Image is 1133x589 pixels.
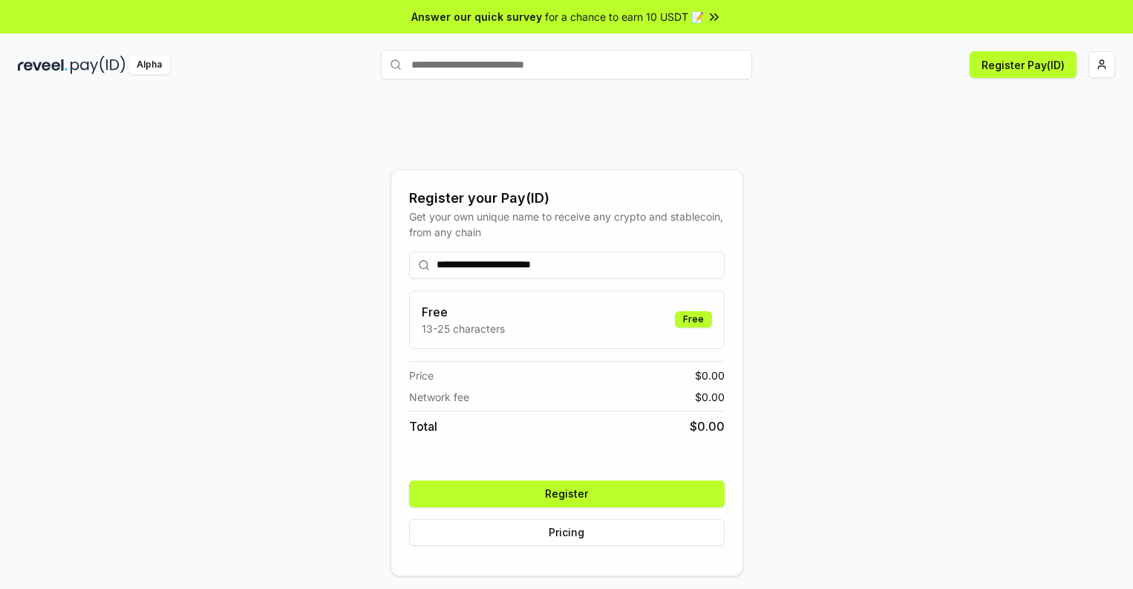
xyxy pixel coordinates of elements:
[409,389,469,405] span: Network fee
[970,51,1077,78] button: Register Pay(ID)
[690,417,725,435] span: $ 0.00
[411,9,542,25] span: Answer our quick survey
[422,303,505,321] h3: Free
[409,188,725,209] div: Register your Pay(ID)
[18,56,68,74] img: reveel_dark
[409,209,725,240] div: Get your own unique name to receive any crypto and stablecoin, from any chain
[695,389,725,405] span: $ 0.00
[409,368,434,383] span: Price
[675,311,712,328] div: Free
[409,519,725,546] button: Pricing
[695,368,725,383] span: $ 0.00
[128,56,170,74] div: Alpha
[71,56,125,74] img: pay_id
[409,417,437,435] span: Total
[545,9,704,25] span: for a chance to earn 10 USDT 📝
[409,481,725,507] button: Register
[422,321,505,336] p: 13-25 characters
